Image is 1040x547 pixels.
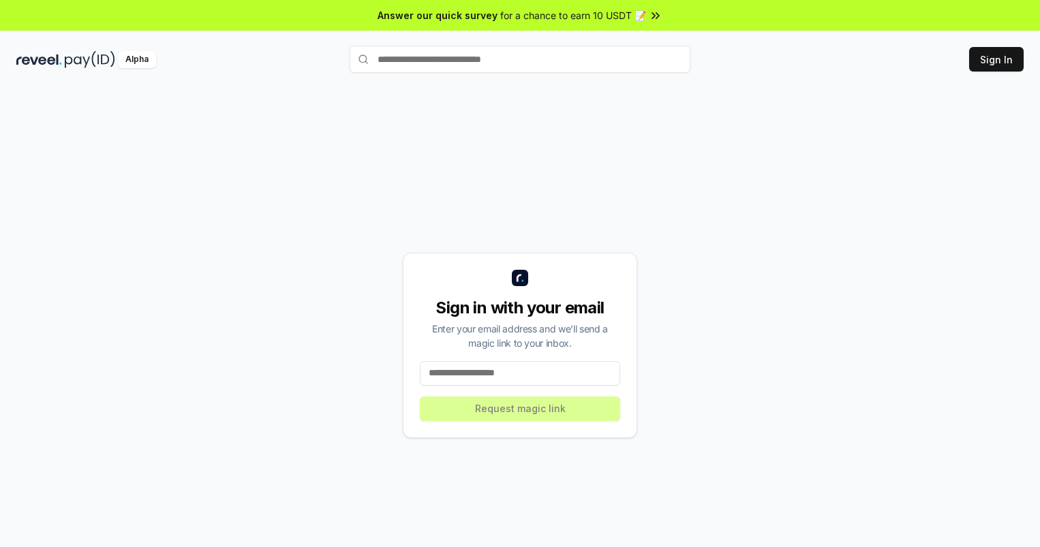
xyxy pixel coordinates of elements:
span: Answer our quick survey [378,8,498,22]
img: pay_id [65,51,115,68]
img: logo_small [512,270,528,286]
div: Sign in with your email [420,297,620,319]
div: Alpha [118,51,156,68]
span: for a chance to earn 10 USDT 📝 [500,8,646,22]
button: Sign In [969,47,1024,72]
img: reveel_dark [16,51,62,68]
div: Enter your email address and we’ll send a magic link to your inbox. [420,322,620,350]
